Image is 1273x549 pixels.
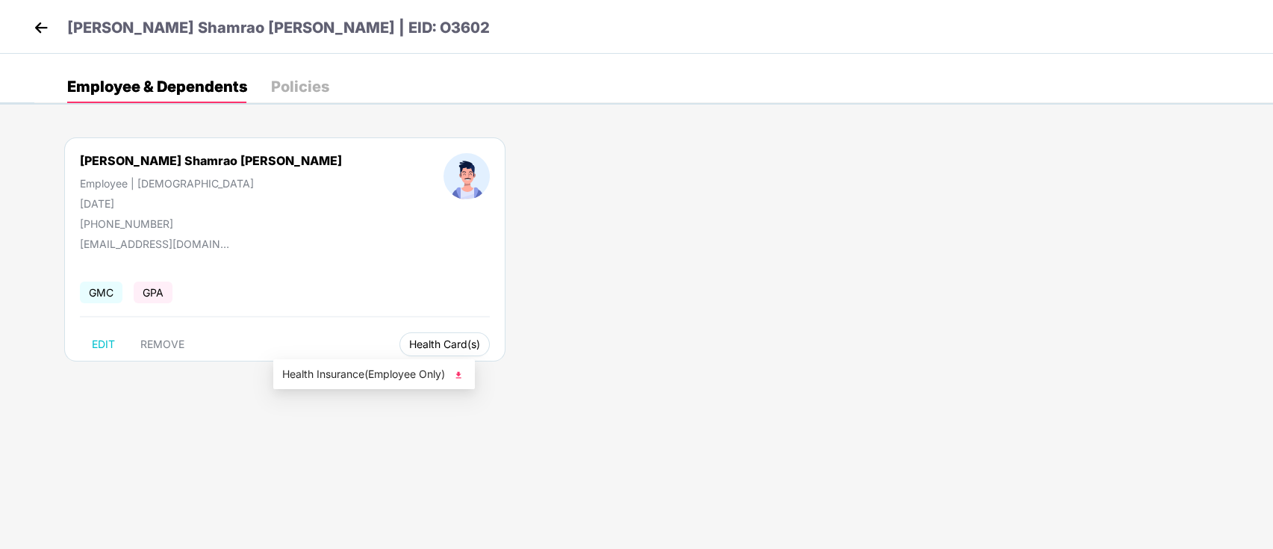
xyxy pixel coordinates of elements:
[134,282,172,303] span: GPA
[80,282,122,303] span: GMC
[282,366,466,382] span: Health Insurance(Employee Only)
[443,153,490,199] img: profileImage
[30,16,52,39] img: back
[80,217,342,230] div: [PHONE_NUMBER]
[80,197,342,210] div: [DATE]
[67,79,247,94] div: Employee & Dependents
[92,338,115,350] span: EDIT
[399,332,490,356] button: Health Card(s)
[409,341,480,348] span: Health Card(s)
[80,153,342,168] div: [PERSON_NAME] Shamrao [PERSON_NAME]
[271,79,329,94] div: Policies
[451,367,466,382] img: svg+xml;base64,PHN2ZyB4bWxucz0iaHR0cDovL3d3dy53My5vcmcvMjAwMC9zdmciIHhtbG5zOnhsaW5rPSJodHRwOi8vd3...
[80,332,127,356] button: EDIT
[67,16,490,40] p: [PERSON_NAME] Shamrao [PERSON_NAME] | EID: O3602
[80,177,342,190] div: Employee | [DEMOGRAPHIC_DATA]
[128,332,196,356] button: REMOVE
[140,338,184,350] span: REMOVE
[80,238,229,250] div: [EMAIL_ADDRESS][DOMAIN_NAME]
